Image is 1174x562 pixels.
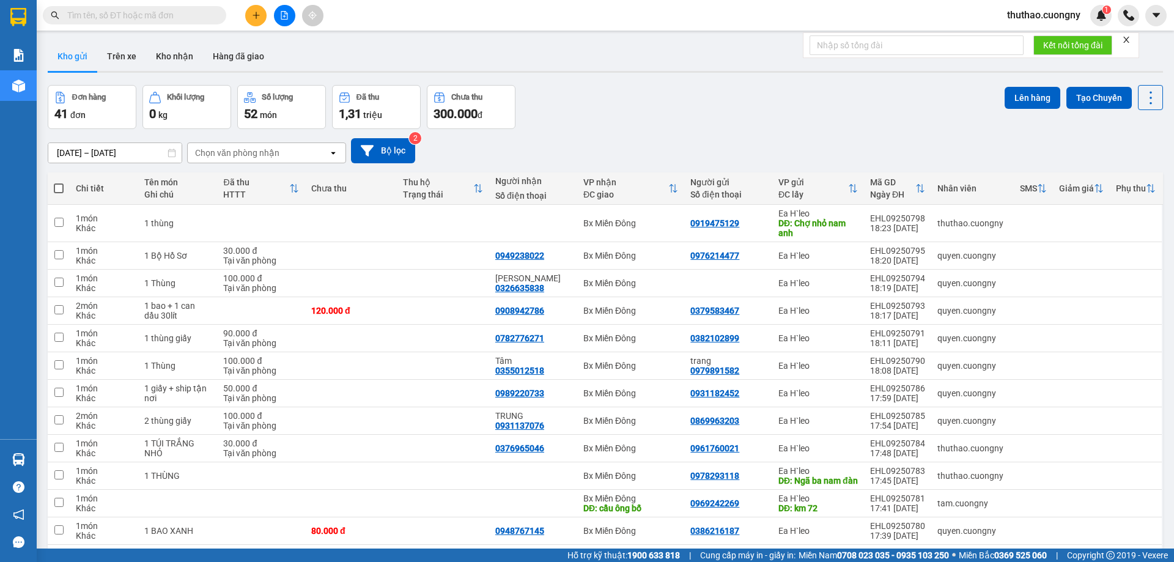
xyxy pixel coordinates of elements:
img: warehouse-icon [12,453,25,466]
div: 50.000 đ [223,383,299,393]
div: 0386216187 [690,526,739,536]
div: 17:39 [DATE] [870,531,925,541]
div: Khác [76,366,132,375]
div: quyen.cuongny [937,278,1008,288]
div: 17:59 [DATE] [870,393,925,403]
div: EHL09250781 [870,494,925,503]
div: 1 món [76,273,132,283]
div: Nhân viên [937,183,1008,193]
div: Khác [76,448,132,458]
button: aim [302,5,323,26]
strong: 0708 023 035 - 0935 103 250 [837,550,949,560]
span: file-add [280,11,289,20]
span: triệu [363,110,382,120]
div: 1 TÚI TRẮNG NHỎ [144,438,212,458]
span: plus [252,11,260,20]
button: Kho nhận [146,42,203,71]
div: DĐ: cầu ông bố [583,503,678,513]
div: 0782776271 [495,333,544,343]
div: EHL09250784 [870,438,925,448]
div: Tại văn phòng [223,421,299,431]
div: 18:19 [DATE] [870,283,925,293]
span: search [51,11,59,20]
span: 1,31 [339,106,361,121]
div: Khác [76,531,132,541]
div: trang [690,356,766,366]
div: Khác [76,393,132,403]
div: ĐÀO THANH [495,273,571,283]
div: 1 món [76,521,132,531]
div: Ea H`leo [778,443,858,453]
div: Khác [76,476,132,486]
div: TRUNG [495,411,571,421]
th: Toggle SortBy [217,172,305,205]
div: 18:20 [DATE] [870,256,925,265]
div: Chi tiết [76,183,132,193]
div: Tâm [495,356,571,366]
div: Khác [76,421,132,431]
button: Trên xe [97,42,146,71]
div: 1 BAO XANH [144,526,212,536]
div: Ea H`leo [778,361,858,371]
span: message [13,536,24,548]
input: Nhập số tổng đài [810,35,1024,55]
th: Toggle SortBy [1110,172,1162,205]
span: kg [158,110,168,120]
div: 100.000 đ [223,411,299,421]
div: 17:45 [DATE] [870,476,925,486]
div: 0908942786 [495,306,544,316]
div: Ea H`leo [778,306,858,316]
div: EHL09250798 [870,213,925,223]
div: DĐ: km 72 [778,503,858,513]
strong: 1900 633 818 [627,550,680,560]
span: Miền Nam [799,549,949,562]
div: 100.000 đ [223,356,299,366]
div: Khác [76,503,132,513]
div: 1 Thùng [144,361,212,371]
div: Ea H`leo [778,494,858,503]
div: Số lượng [262,93,293,102]
strong: 0369 525 060 [994,550,1047,560]
span: 52 [244,106,257,121]
div: DĐ: Chợ nhỏ nam anh [778,218,858,238]
div: quyen.cuongny [937,251,1008,261]
div: Tại văn phòng [223,256,299,265]
button: Số lượng52món [237,85,326,129]
div: 0969242269 [690,498,739,508]
div: quyen.cuongny [937,526,1008,536]
div: Bx Miền Đông [583,471,678,481]
div: 100.000 đ [223,273,299,283]
span: Kết nối tổng đài [1043,39,1102,52]
button: Khối lượng0kg [142,85,231,129]
div: 1 Thùng [144,278,212,288]
div: Đã thu [356,93,379,102]
div: EHL09250794 [870,273,925,283]
button: Chưa thu300.000đ [427,85,515,129]
div: Tại văn phòng [223,338,299,348]
div: Người nhận [495,176,571,186]
span: 41 [54,106,68,121]
span: caret-down [1151,10,1162,21]
th: Toggle SortBy [577,172,684,205]
div: Số điện thoại [690,190,766,199]
div: Ea H`leo [778,209,858,218]
div: VP nhận [583,177,668,187]
div: Bx Miền Đông [583,494,678,503]
div: Tại văn phòng [223,393,299,403]
div: 90.000 đ [223,328,299,338]
img: logo-vxr [10,8,26,26]
span: Miền Bắc [959,549,1047,562]
button: plus [245,5,267,26]
span: Cung cấp máy in - giấy in: [700,549,796,562]
div: 17:41 [DATE] [870,503,925,513]
div: Chưa thu [451,93,482,102]
button: Lên hàng [1005,87,1060,109]
div: Ea H`leo [778,416,858,426]
div: VP gửi [778,177,848,187]
div: 1 THÙNG [144,471,212,481]
div: quyen.cuongny [937,388,1008,398]
div: Sang [690,549,766,558]
div: 0355012518 [495,366,544,375]
div: 80.000 đ [311,526,391,536]
div: Ea H`leo [778,251,858,261]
